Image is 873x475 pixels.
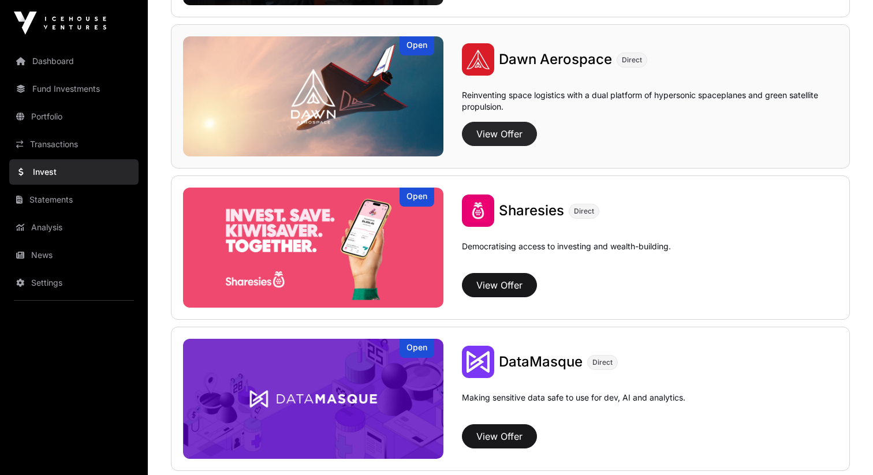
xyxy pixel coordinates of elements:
[14,12,106,35] img: Icehouse Ventures Logo
[9,132,139,157] a: Transactions
[9,159,139,185] a: Invest
[592,358,613,367] span: Direct
[9,76,139,102] a: Fund Investments
[9,215,139,240] a: Analysis
[462,273,537,297] button: View Offer
[400,188,434,207] div: Open
[9,104,139,129] a: Portfolio
[9,242,139,268] a: News
[9,48,139,74] a: Dashboard
[183,36,443,156] img: Dawn Aerospace
[183,188,443,308] a: SharesiesOpen
[499,201,564,220] a: Sharesies
[815,420,873,475] iframe: Chat Widget
[462,122,537,146] button: View Offer
[462,424,537,448] button: View Offer
[462,392,685,420] p: Making sensitive data safe to use for dev, AI and analytics.
[462,89,838,117] p: Reinventing space logistics with a dual platform of hypersonic spaceplanes and green satellite pr...
[183,339,443,459] a: DataMasqueOpen
[499,51,612,68] span: Dawn Aerospace
[462,241,671,268] p: Democratising access to investing and wealth-building.
[499,353,583,371] a: DataMasque
[462,43,494,76] img: Dawn Aerospace
[183,188,443,308] img: Sharesies
[183,339,443,459] img: DataMasque
[462,195,494,227] img: Sharesies
[499,202,564,219] span: Sharesies
[400,339,434,358] div: Open
[622,55,642,65] span: Direct
[9,187,139,212] a: Statements
[499,353,583,370] span: DataMasque
[574,207,594,216] span: Direct
[400,36,434,55] div: Open
[9,270,139,296] a: Settings
[183,36,443,156] a: Dawn AerospaceOpen
[462,346,494,378] img: DataMasque
[499,50,612,69] a: Dawn Aerospace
